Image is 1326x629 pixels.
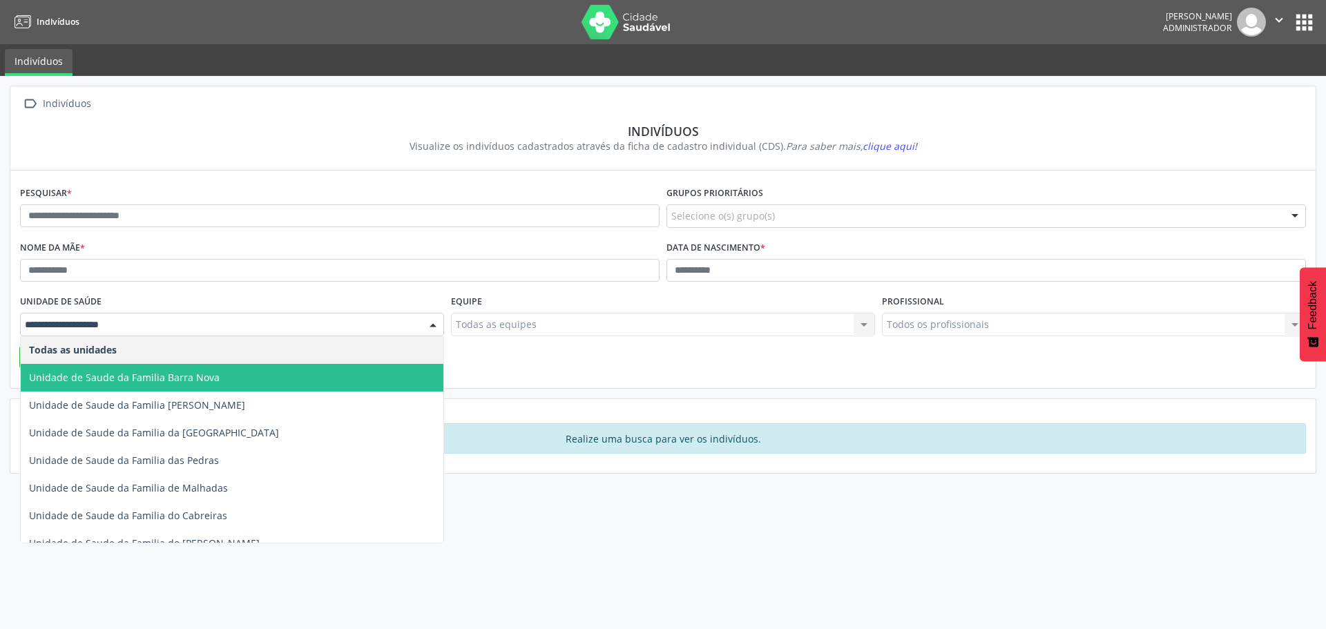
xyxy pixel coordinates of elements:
label: Data de nascimento [666,238,765,259]
a:  Indivíduos [20,94,93,114]
i:  [1271,12,1287,28]
label: Equipe [451,291,482,313]
label: Grupos prioritários [666,183,763,204]
button: Feedback - Mostrar pesquisa [1300,267,1326,361]
span: Unidade de Saude da Familia da [GEOGRAPHIC_DATA] [29,426,279,439]
label: Profissional [882,291,944,313]
span: Indivíduos [37,16,79,28]
span: Unidade de Saude da Familia do [PERSON_NAME] [29,536,260,550]
div: Visualize os indivíduos cadastrados através da ficha de cadastro individual (CDS). [30,139,1296,153]
i:  [20,94,40,114]
span: clique aqui! [863,139,917,153]
span: Todas as unidades [29,343,117,356]
button:  [1266,8,1292,37]
span: Unidade de Saude da Familia de Malhadas [29,481,228,494]
label: Nome da mãe [20,238,85,259]
label: Pesquisar [20,183,72,204]
span: Selecione o(s) grupo(s) [671,209,775,223]
a: Indivíduos [10,10,79,33]
i: Para saber mais, [786,139,917,153]
div: Indivíduos [30,124,1296,139]
span: Administrador [1163,22,1232,34]
div: [PERSON_NAME] [1163,10,1232,22]
span: Unidade de Saude da Familia Barra Nova [29,371,220,384]
span: Unidade de Saude da Familia [PERSON_NAME] [29,398,245,412]
div: Indivíduos [40,94,93,114]
span: Feedback [1307,281,1319,329]
span: Unidade de Saude da Familia das Pedras [29,454,219,467]
a: Indivíduos [5,49,73,76]
div: Realize uma busca para ver os indivíduos. [20,423,1306,454]
label: Unidade de saúde [20,291,102,313]
button: Buscar [19,346,67,369]
span: Unidade de Saude da Familia do Cabreiras [29,509,227,522]
img: img [1237,8,1266,37]
button: apps [1292,10,1316,35]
